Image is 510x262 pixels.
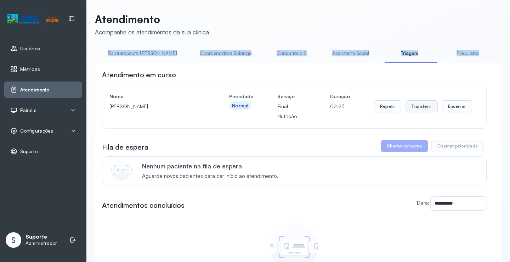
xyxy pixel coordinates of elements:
span: Atendimento [20,87,50,93]
p: Nenhum paciente na fila de espera [142,162,278,170]
p: Administrador [25,240,57,246]
h4: Prioridade [229,91,253,101]
span: Usuários [20,46,40,52]
p: Nutrição [277,111,306,121]
img: Imagem de CalloutCard [111,160,132,181]
a: Usuários [10,45,76,52]
p: Suporte [25,234,57,240]
h3: Atendimentos concluídos [102,200,185,210]
h4: Nome [109,91,205,101]
h4: Duração [330,91,350,101]
a: Psiquiatra [443,48,492,59]
button: Chamar prioridade [431,140,484,152]
span: Painéis [20,107,36,113]
a: Fisioterapeuta [PERSON_NAME] [101,48,184,59]
span: Suporte [20,149,38,155]
button: Chamar próximo [381,140,428,152]
span: Aguarde novos pacientes para dar início ao atendimento. [142,173,278,180]
p: Atendimento [95,13,209,26]
a: Triagem [385,48,434,59]
a: Assistente Social [325,48,376,59]
p: [PERSON_NAME] [109,101,205,111]
a: Consultório 2 [267,48,317,59]
a: Métricas [10,66,76,73]
span: Métricas [20,66,40,72]
img: Logotipo do estabelecimento [7,13,58,25]
button: Encerrar [442,100,472,112]
button: Repetir [374,100,401,112]
a: Atendimento [10,86,76,93]
button: Transferir [406,100,438,112]
h3: Fila de espera [102,142,148,152]
span: Configurações [20,128,53,134]
p: 02:23 [330,101,350,111]
div: Acompanhe os atendimentos da sua clínica [95,28,209,36]
h3: Atendimento em curso [102,70,176,80]
label: Data: [417,200,429,206]
div: Normal [232,103,248,109]
a: Coordenadora Solange [193,48,259,59]
h4: Serviço Final [277,91,306,111]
